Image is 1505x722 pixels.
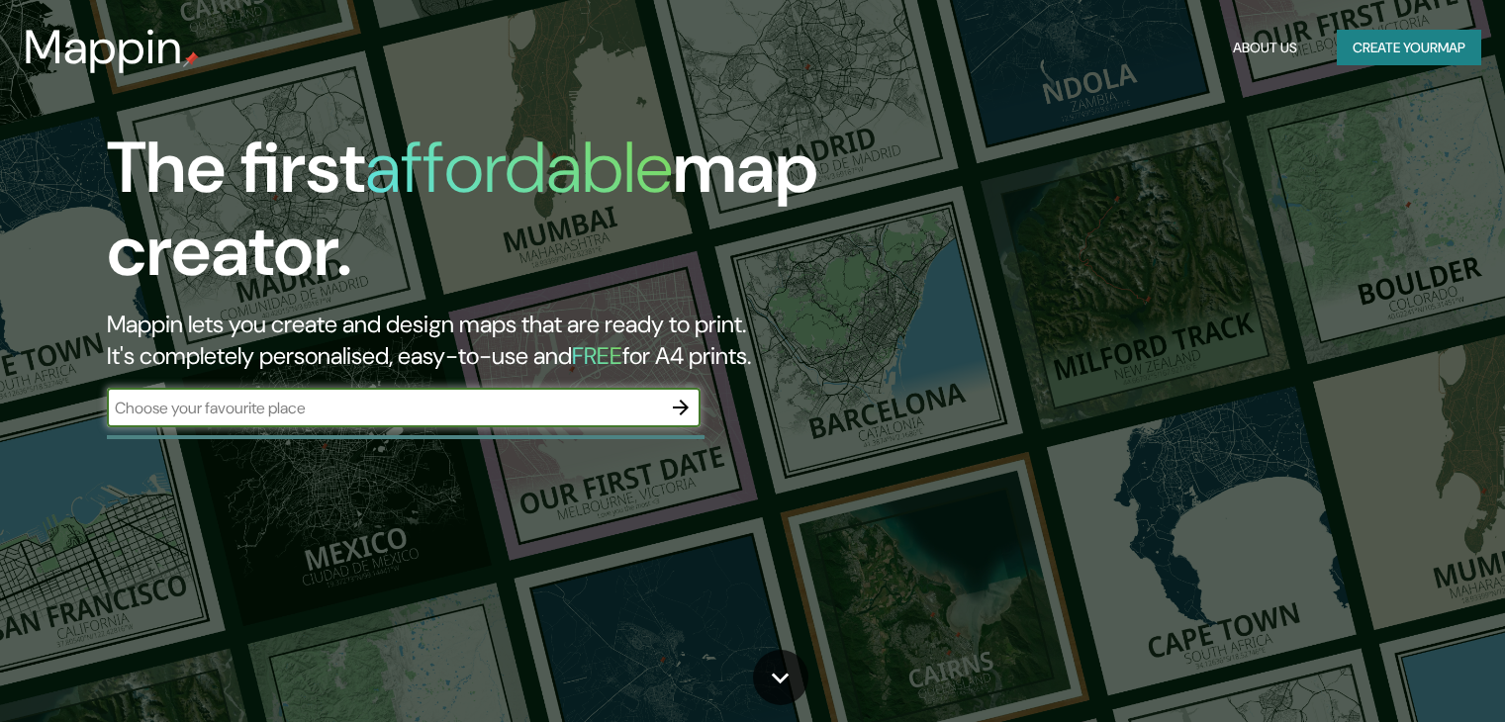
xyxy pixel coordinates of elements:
h1: affordable [365,122,673,214]
button: About Us [1225,30,1305,66]
input: Choose your favourite place [107,397,661,419]
h2: Mappin lets you create and design maps that are ready to print. It's completely personalised, eas... [107,309,860,372]
h3: Mappin [24,20,183,75]
img: mappin-pin [183,51,199,67]
h5: FREE [572,340,622,371]
button: Create yourmap [1337,30,1481,66]
h1: The first map creator. [107,127,860,309]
